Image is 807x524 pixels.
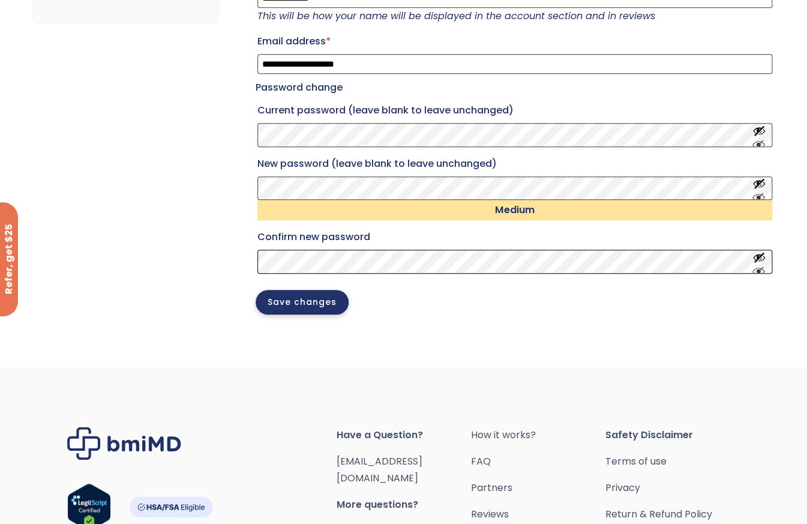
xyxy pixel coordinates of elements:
[129,496,213,517] img: HSA-FSA
[257,200,772,220] div: Medium
[67,427,181,460] img: Brand Logo
[471,453,605,470] a: FAQ
[256,290,349,315] button: Save changes
[605,453,740,470] a: Terms of use
[471,480,605,496] a: Partners
[336,427,470,444] span: Have a Question?
[257,101,772,120] label: Current password (leave blank to leave unchanged)
[256,79,343,96] legend: Password change
[257,9,655,23] em: This will be how your name will be displayed in the account section and in reviews
[257,154,772,173] label: New password (leave blank to leave unchanged)
[752,124,766,146] button: Show password
[605,480,740,496] a: Privacy
[336,496,470,513] span: More questions?
[752,250,766,273] button: Show password
[471,427,605,444] a: How it works?
[752,177,766,199] button: Show password
[336,454,422,485] a: [EMAIL_ADDRESS][DOMAIN_NAME]
[605,506,740,523] a: Return & Refund Policy
[605,427,740,444] span: Safety Disclaimer
[257,227,772,247] label: Confirm new password
[257,32,772,51] label: Email address
[471,506,605,523] a: Reviews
